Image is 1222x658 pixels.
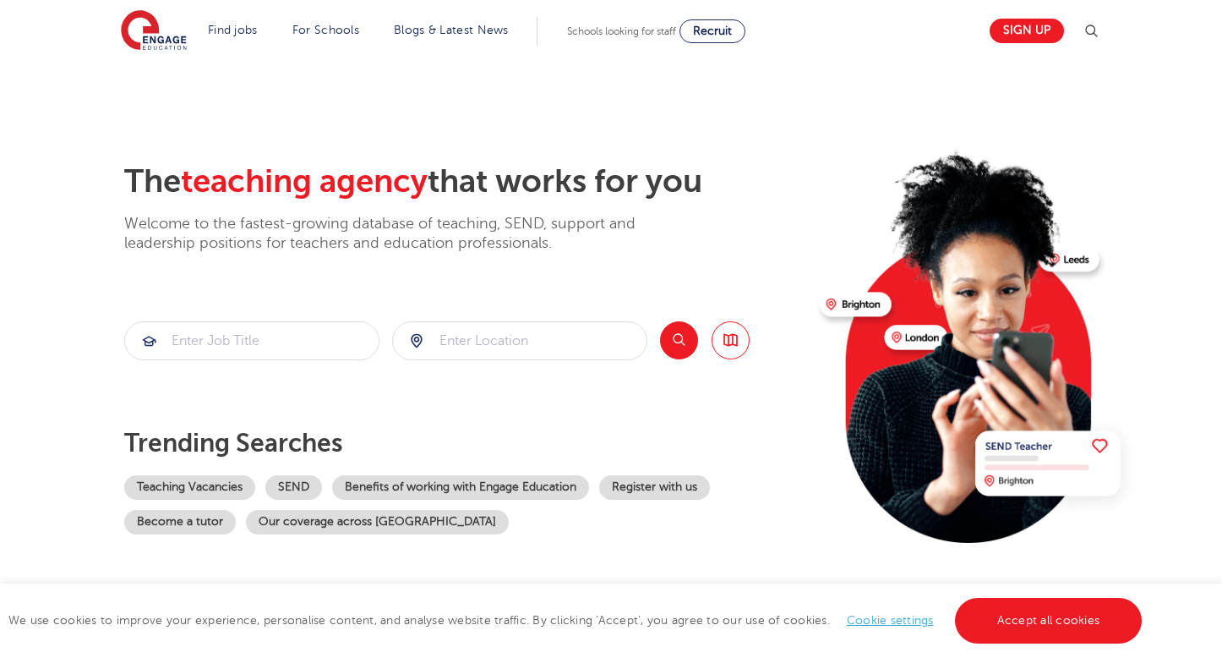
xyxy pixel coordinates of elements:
[181,163,428,200] span: teaching agency
[124,428,806,458] p: Trending searches
[124,510,236,535] a: Become a tutor
[124,162,806,201] h2: The that works for you
[124,321,379,360] div: Submit
[955,598,1143,644] a: Accept all cookies
[393,322,646,359] input: Submit
[124,214,682,254] p: Welcome to the fastest-growing database of teaching, SEND, support and leadership positions for t...
[124,475,255,500] a: Teaching Vacancies
[332,475,589,500] a: Benefits of working with Engage Education
[679,19,745,43] a: Recruit
[265,475,322,500] a: SEND
[567,25,676,37] span: Schools looking for staff
[121,10,187,52] img: Engage Education
[599,475,710,500] a: Register with us
[292,24,359,36] a: For Schools
[125,322,379,359] input: Submit
[660,321,698,359] button: Search
[246,510,509,535] a: Our coverage across [GEOGRAPHIC_DATA]
[208,24,258,36] a: Find jobs
[394,24,509,36] a: Blogs & Latest News
[8,614,1146,627] span: We use cookies to improve your experience, personalise content, and analyse website traffic. By c...
[990,19,1064,43] a: Sign up
[693,25,732,37] span: Recruit
[392,321,647,360] div: Submit
[847,614,934,627] a: Cookie settings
